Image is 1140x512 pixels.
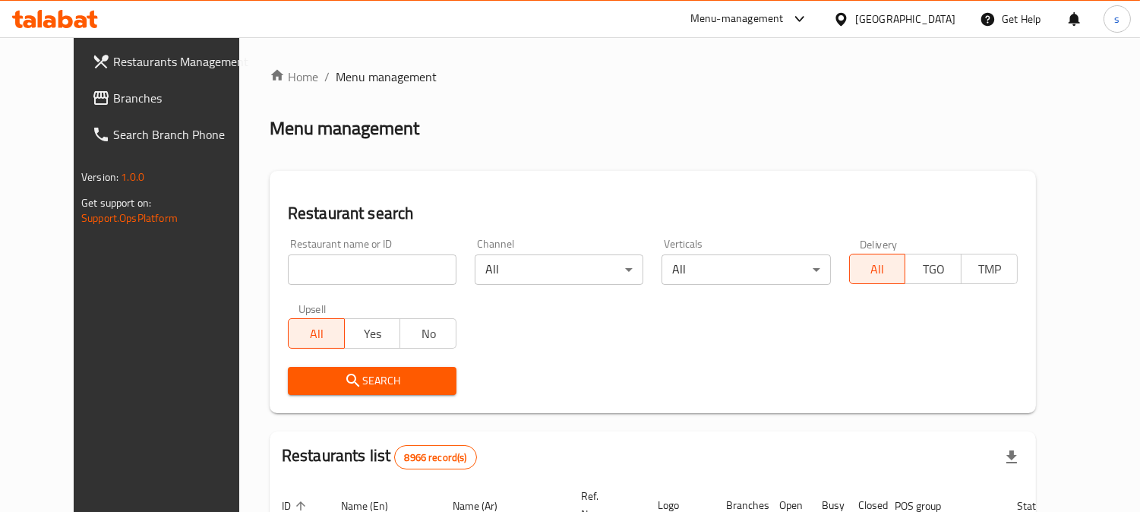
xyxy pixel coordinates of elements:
[905,254,962,284] button: TGO
[80,80,264,116] a: Branches
[394,445,476,469] div: Total records count
[80,116,264,153] a: Search Branch Phone
[288,367,456,395] button: Search
[288,202,1018,225] h2: Restaurant search
[662,254,830,285] div: All
[344,318,401,349] button: Yes
[855,11,955,27] div: [GEOGRAPHIC_DATA]
[690,10,784,28] div: Menu-management
[298,303,327,314] label: Upsell
[81,193,151,213] span: Get support on:
[968,258,1012,280] span: TMP
[288,318,345,349] button: All
[395,450,475,465] span: 8966 record(s)
[324,68,330,86] li: /
[475,254,643,285] div: All
[336,68,437,86] span: Menu management
[282,444,477,469] h2: Restaurants list
[300,371,444,390] span: Search
[1114,11,1119,27] span: s
[351,323,395,345] span: Yes
[849,254,906,284] button: All
[406,323,450,345] span: No
[81,208,178,228] a: Support.OpsPlatform
[295,323,339,345] span: All
[961,254,1018,284] button: TMP
[288,254,456,285] input: Search for restaurant name or ID..
[993,439,1030,476] div: Export file
[270,68,318,86] a: Home
[270,68,1036,86] nav: breadcrumb
[113,52,252,71] span: Restaurants Management
[121,167,144,187] span: 1.0.0
[80,43,264,80] a: Restaurants Management
[81,167,118,187] span: Version:
[856,258,900,280] span: All
[860,239,898,249] label: Delivery
[113,89,252,107] span: Branches
[399,318,456,349] button: No
[911,258,955,280] span: TGO
[270,116,419,141] h2: Menu management
[113,125,252,144] span: Search Branch Phone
